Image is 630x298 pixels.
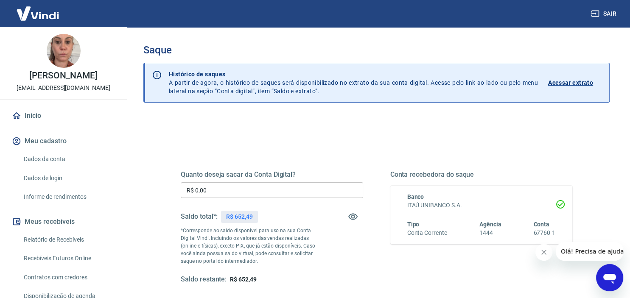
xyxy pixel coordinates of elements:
[556,242,623,261] iframe: Mensagem da empresa
[181,170,363,179] h5: Quanto deseja sacar da Conta Digital?
[20,269,117,286] a: Contratos com credores
[535,244,552,261] iframe: Fechar mensagem
[20,170,117,187] a: Dados de login
[20,231,117,248] a: Relatório de Recebíveis
[589,6,620,22] button: Sair
[169,70,538,95] p: A partir de agora, o histórico de saques será disponibilizado no extrato da sua conta digital. Ac...
[20,188,117,206] a: Informe de rendimentos
[10,212,117,231] button: Meus recebíveis
[548,70,602,95] a: Acessar extrato
[20,250,117,267] a: Recebíveis Futuros Online
[407,228,447,237] h6: Conta Corrente
[29,71,97,80] p: [PERSON_NAME]
[5,6,71,13] span: Olá! Precisa de ajuda?
[10,0,65,26] img: Vindi
[548,78,593,87] p: Acessar extrato
[596,264,623,291] iframe: Botão para abrir a janela de mensagens
[407,221,420,228] span: Tipo
[479,221,501,228] span: Agência
[17,84,110,92] p: [EMAIL_ADDRESS][DOMAIN_NAME]
[169,70,538,78] p: Histórico de saques
[20,150,117,168] a: Dados da conta
[10,106,117,125] a: Início
[407,193,424,200] span: Banco
[407,201,556,210] h6: ITAÚ UNIBANCO S.A.
[390,170,573,179] h5: Conta recebedora do saque
[143,44,610,56] h3: Saque
[533,221,549,228] span: Conta
[47,34,81,68] img: 312393e4-877e-4ba9-a258-d3e983f454a1.jpeg
[479,228,501,237] h6: 1444
[230,276,257,283] span: R$ 652,49
[533,228,555,237] h6: 67760-1
[226,212,253,221] p: R$ 652,49
[10,132,117,150] button: Meu cadastro
[181,227,317,265] p: *Corresponde ao saldo disponível para uso na sua Conta Digital Vindi. Incluindo os valores das ve...
[181,275,227,284] h5: Saldo restante:
[181,212,218,221] h5: Saldo total*:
